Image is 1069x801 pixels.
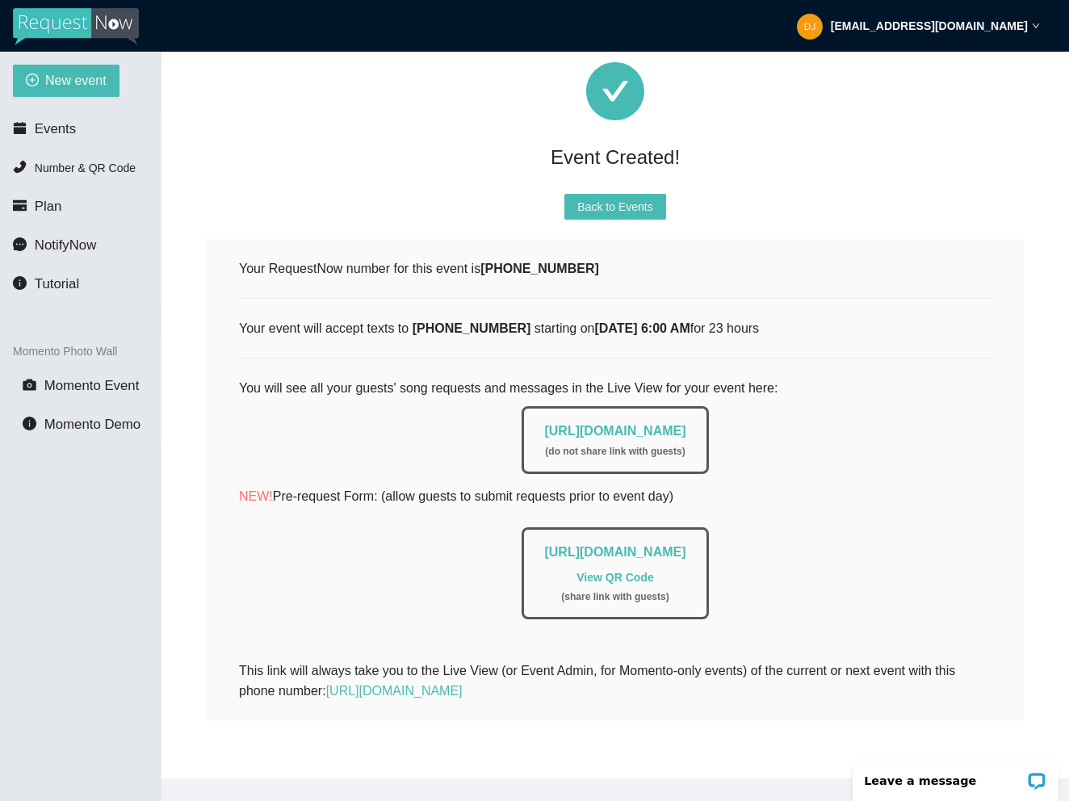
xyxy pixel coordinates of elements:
[44,417,140,432] span: Momento Demo
[413,321,531,335] b: [PHONE_NUMBER]
[45,70,107,90] span: New event
[23,378,36,392] span: camera
[239,661,991,701] div: This link will always take you to the Live View (or Event Admin, for Momento-only events) of the ...
[564,194,665,220] button: Back to Events
[586,62,644,120] span: check-circle
[239,262,599,275] span: Your RequestNow number for this event is
[44,378,140,393] span: Momento Event
[831,19,1028,32] strong: [EMAIL_ADDRESS][DOMAIN_NAME]
[577,198,652,216] span: Back to Events
[544,444,685,459] div: ( do not share link with guests )
[35,161,136,174] span: Number & QR Code
[544,545,685,559] a: [URL][DOMAIN_NAME]
[26,73,39,89] span: plus-circle
[13,160,27,174] span: phone
[35,121,76,136] span: Events
[239,378,991,640] div: You will see all your guests' song requests and messages in the Live View for your event here:
[13,8,139,45] img: RequestNow
[594,321,690,335] b: [DATE] 6:00 AM
[35,237,96,253] span: NotifyNow
[13,199,27,212] span: credit-card
[13,237,27,251] span: message
[239,318,991,338] div: Your event will accept texts to starting on for 23 hours
[797,14,823,40] img: 8816313c956b433340e22dcd9d5f34ba
[1032,22,1040,30] span: down
[13,121,27,135] span: calendar
[239,489,273,503] span: NEW!
[23,417,36,430] span: info-circle
[544,589,685,605] div: ( share link with guests )
[480,262,599,275] b: [PHONE_NUMBER]
[207,140,1024,174] div: Event Created!
[576,571,653,584] a: View QR Code
[35,276,79,291] span: Tutorial
[326,684,463,698] a: [URL][DOMAIN_NAME]
[13,276,27,290] span: info-circle
[35,199,62,214] span: Plan
[13,65,119,97] button: plus-circleNew event
[239,486,991,506] p: Pre-request Form: (allow guests to submit requests prior to event day)
[544,424,685,438] a: [URL][DOMAIN_NAME]
[842,750,1069,801] iframe: LiveChat chat widget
